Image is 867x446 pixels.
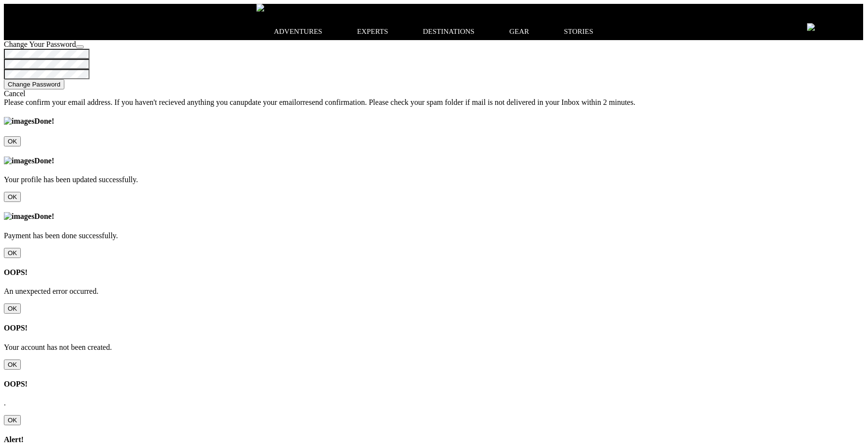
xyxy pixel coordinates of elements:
h4: OOPS! [4,380,863,388]
input: Close [4,248,21,258]
img: images [4,212,34,221]
div: Please confirm your email address. If you haven't recieved anything you can or . Please check you... [4,98,863,107]
p: Payment has been done successfully. [4,231,863,240]
input: Close [4,415,21,425]
p: adventures [274,28,322,36]
span: update your email [240,98,297,106]
img: images [4,117,34,126]
h4: Done! [4,117,863,126]
button: Close [76,45,84,48]
input: Close [4,136,21,146]
img: search-bar-icon.svg [807,23,815,31]
h4: OOPS! [4,324,863,332]
img: search-bar-icon.svg [256,4,264,12]
a: stories [564,14,594,50]
input: Close [4,360,21,370]
h4: OOPS! [4,268,863,277]
p: Your account has not been created. [4,343,863,352]
p: destinations [423,28,475,36]
span: resend confirmation [303,98,365,106]
input: Close [4,303,21,314]
input: Close [4,192,21,202]
h4: Done! [4,157,863,165]
p: An unexpected error occurred. [4,287,863,296]
a: experts [357,14,388,50]
button: Change Password [4,79,64,89]
p: experts [357,28,388,36]
h4: Alert! [4,435,863,444]
div: Cancel [4,89,863,98]
p: Your profile has been updated successfully. [4,175,863,184]
a: gear [509,14,529,50]
h4: Done! [4,212,863,221]
img: images [4,157,34,165]
p: . [4,399,863,407]
div: Change Your Password [4,40,863,49]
